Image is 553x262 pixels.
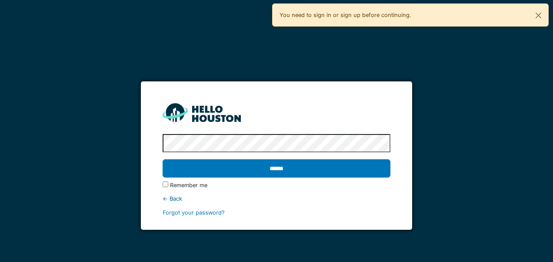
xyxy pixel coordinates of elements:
div: You need to sign in or sign up before continuing. [272,3,549,27]
button: Close [529,4,548,27]
label: Remember me [170,181,207,189]
a: Forgot your password? [163,209,225,216]
div: ← Back [163,195,390,203]
img: HH_line-BYnF2_Hg.png [163,103,241,122]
